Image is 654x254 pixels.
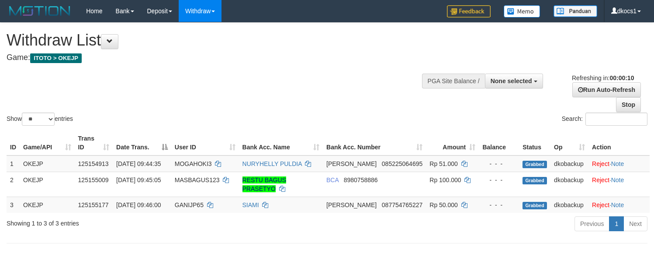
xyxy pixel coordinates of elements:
[482,201,516,209] div: - - -
[562,113,647,126] label: Search:
[592,201,609,208] a: Reject
[20,172,75,197] td: OKEJP
[171,131,239,155] th: User ID: activate to sort column ascending
[585,113,647,126] input: Search:
[550,197,588,213] td: dkobackup
[447,5,491,18] img: Feedback.jpg
[550,172,588,197] td: dkobackup
[572,74,634,81] span: Refreshing in:
[491,78,532,85] span: None selected
[523,161,547,168] span: Grabbed
[609,216,624,231] a: 1
[429,201,458,208] span: Rp 50.000
[20,197,75,213] td: OKEJP
[7,4,73,18] img: MOTION_logo.png
[175,201,204,208] span: GANIJP65
[588,172,650,197] td: ·
[242,160,302,167] a: NURYHELLY PULDIA
[242,201,259,208] a: SIAMI
[422,74,485,88] div: PGA Site Balance /
[482,176,516,184] div: - - -
[574,216,609,231] a: Previous
[116,176,161,183] span: [DATE] 09:45:05
[519,131,550,155] th: Status
[611,201,624,208] a: Note
[7,53,427,62] h4: Game:
[588,155,650,172] td: ·
[7,113,73,126] label: Show entries
[22,113,55,126] select: Showentries
[588,131,650,155] th: Action
[242,176,286,192] a: RESTU BAGUS PRASETYO
[175,176,220,183] span: MASBAGUS123
[323,131,426,155] th: Bank Acc. Number: activate to sort column ascending
[623,216,647,231] a: Next
[78,160,109,167] span: 125154913
[504,5,540,18] img: Button%20Memo.svg
[344,176,378,183] span: Copy 8980758886 to clipboard
[7,197,20,213] td: 3
[382,160,422,167] span: Copy 085225064695 to clipboard
[592,176,609,183] a: Reject
[550,155,588,172] td: dkobackup
[75,131,113,155] th: Trans ID: activate to sort column ascending
[479,131,519,155] th: Balance
[7,155,20,172] td: 1
[382,201,422,208] span: Copy 087754765227 to clipboard
[611,176,624,183] a: Note
[116,160,161,167] span: [DATE] 09:44:35
[113,131,171,155] th: Date Trans.: activate to sort column descending
[554,5,597,17] img: panduan.png
[7,215,266,228] div: Showing 1 to 3 of 3 entries
[116,201,161,208] span: [DATE] 09:46:00
[20,131,75,155] th: Game/API: activate to sort column ascending
[175,160,212,167] span: MOGAHOKI3
[78,201,109,208] span: 125155177
[429,160,458,167] span: Rp 51.000
[20,155,75,172] td: OKEJP
[326,160,377,167] span: [PERSON_NAME]
[609,74,634,81] strong: 00:00:10
[523,177,547,184] span: Grabbed
[7,131,20,155] th: ID
[550,131,588,155] th: Op: activate to sort column ascending
[592,160,609,167] a: Reject
[616,97,641,112] a: Stop
[588,197,650,213] td: ·
[78,176,109,183] span: 125155009
[611,160,624,167] a: Note
[326,201,377,208] span: [PERSON_NAME]
[326,176,339,183] span: BCA
[523,202,547,209] span: Grabbed
[7,32,427,49] h1: Withdraw List
[429,176,461,183] span: Rp 100.000
[485,74,543,88] button: None selected
[239,131,323,155] th: Bank Acc. Name: activate to sort column ascending
[7,172,20,197] td: 2
[572,82,641,97] a: Run Auto-Refresh
[482,159,516,168] div: - - -
[30,53,82,63] span: ITOTO > OKEJP
[426,131,479,155] th: Amount: activate to sort column ascending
